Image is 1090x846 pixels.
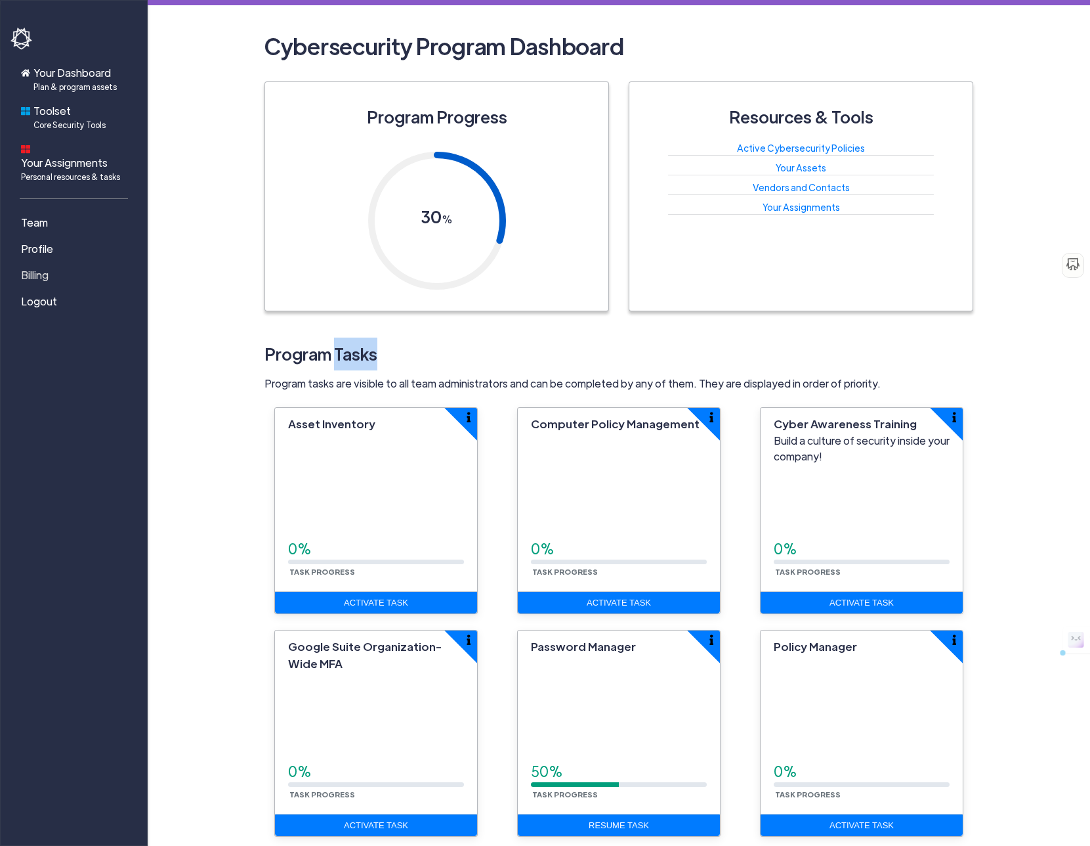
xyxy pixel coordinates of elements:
[21,68,30,78] img: home-icon.svg
[288,416,375,431] span: Asset Inventory
[367,100,507,133] h3: Program Progress
[531,416,700,431] span: Computer Policy Management
[288,539,464,560] div: 0%
[774,567,842,576] small: Task Progress
[709,634,713,645] img: info-icon.svg
[264,376,973,391] p: Program tasks are visible to all team administrators and can be completed by any of them. They ar...
[774,761,950,782] div: 0%
[774,433,950,464] p: Build a culture of security inside your company!
[761,592,963,614] a: Activate Task
[288,567,356,576] small: Task Progress
[952,634,956,645] img: info-icon.svg
[729,100,873,133] h3: Resources & Tools
[753,181,850,193] a: Vendors and Contacts
[531,790,599,799] small: Task Progress
[21,267,49,283] span: Billing
[467,412,471,422] img: info-icon.svg
[275,814,477,837] a: Activate Task
[10,28,34,50] img: havoc-shield-logo-white.png
[421,200,453,236] h3: 30
[10,288,142,315] a: Logout
[531,567,599,576] small: Task Progress
[21,145,30,154] img: dashboard-icon.svg
[531,539,707,560] div: 0%
[33,65,117,93] span: Your Dashboard
[33,103,106,131] span: Toolset
[21,171,120,183] span: Personal resources & tasks
[275,592,477,614] a: Activate Task
[952,412,956,422] img: info-icon.svg
[21,155,120,183] span: Your Assignments
[33,119,106,131] span: Core Security Tools
[21,294,57,309] span: Logout
[10,236,142,262] a: Profile
[10,210,142,236] a: Team
[442,212,453,226] span: %
[10,60,142,98] a: Your DashboardPlan & program assets
[288,790,356,799] small: Task Progress
[467,634,471,645] img: info-icon.svg
[761,814,963,837] a: Activate Task
[21,215,48,231] span: Team
[709,412,713,422] img: info-icon.svg
[288,761,464,782] div: 0%
[774,639,857,654] span: Policy Manager
[21,241,53,257] span: Profile
[10,136,142,188] a: Your AssignmentsPersonal resources & tasks
[774,416,917,431] span: Cyber Awareness Training
[531,761,707,782] div: 50%
[21,106,30,116] img: foundations-icon.svg
[288,639,442,671] span: Google Suite Organization-Wide MFA
[518,814,720,837] a: Resume Task
[763,201,840,213] a: Your Assignments
[10,98,142,136] a: ToolsetCore Security Tools
[776,162,826,173] a: Your Assets
[33,81,117,93] span: Plan & program assets
[774,790,842,799] small: Task Progress
[10,262,142,288] a: Billing
[264,26,973,66] h2: Cybersecurity Program Dashboard
[264,338,973,370] h3: Program Tasks
[531,639,636,654] span: Password Manager
[737,142,865,154] a: Active Cybersecurity Policies
[518,592,720,614] a: Activate Task
[774,539,950,560] div: 0%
